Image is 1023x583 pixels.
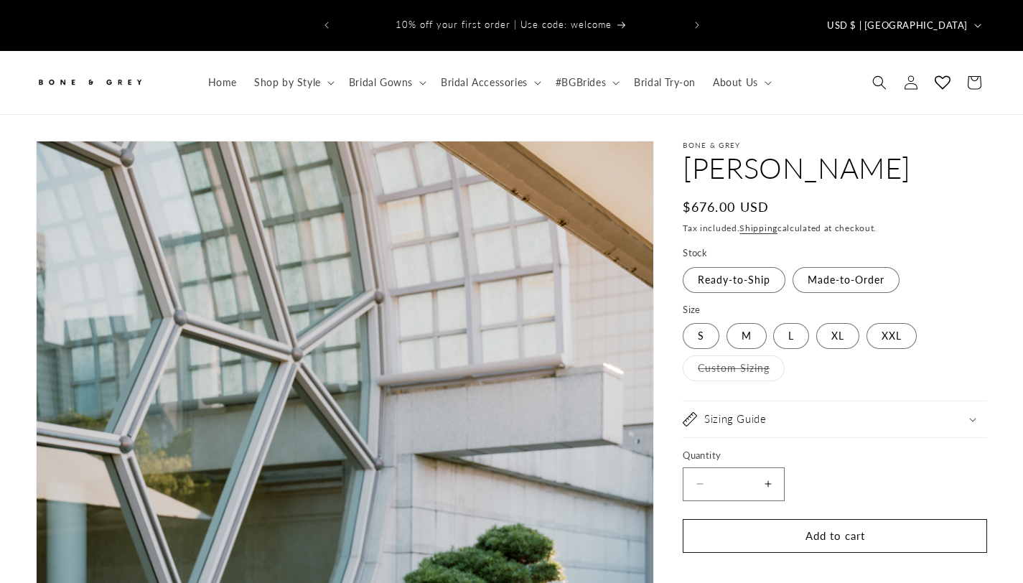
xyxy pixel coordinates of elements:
[200,67,246,98] a: Home
[208,76,237,89] span: Home
[340,67,432,98] summary: Bridal Gowns
[683,519,987,553] button: Add to cart
[625,67,704,98] a: Bridal Try-on
[683,197,769,217] span: $676.00 USD
[683,267,785,293] label: Ready-to-Ship
[547,67,625,98] summary: #BGBrides
[634,76,696,89] span: Bridal Try-on
[254,76,321,89] span: Shop by Style
[704,67,777,98] summary: About Us
[683,149,987,187] h1: [PERSON_NAME]
[818,11,987,39] button: USD $ | [GEOGRAPHIC_DATA]
[704,412,766,426] h2: Sizing Guide
[311,11,342,39] button: Previous announcement
[683,355,785,381] label: Custom Sizing
[556,76,606,89] span: #BGBrides
[864,67,895,98] summary: Search
[727,323,767,349] label: M
[739,223,777,233] a: Shipping
[793,267,900,293] label: Made-to-Order
[683,449,987,463] label: Quantity
[866,323,917,349] label: XXL
[396,19,612,30] span: 10% off your first order | Use code: welcome
[683,323,719,349] label: S
[31,65,185,100] a: Bone and Grey Bridal
[827,19,968,33] span: USD $ | [GEOGRAPHIC_DATA]
[36,70,144,94] img: Bone and Grey Bridal
[816,323,859,349] label: XL
[246,67,340,98] summary: Shop by Style
[683,221,987,235] div: Tax included. calculated at checkout.
[683,303,702,317] legend: Size
[441,76,528,89] span: Bridal Accessories
[432,67,547,98] summary: Bridal Accessories
[683,401,987,437] summary: Sizing Guide
[773,323,809,349] label: L
[349,76,413,89] span: Bridal Gowns
[713,76,758,89] span: About Us
[683,141,987,149] p: Bone & Grey
[681,11,713,39] button: Next announcement
[683,246,709,261] legend: Stock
